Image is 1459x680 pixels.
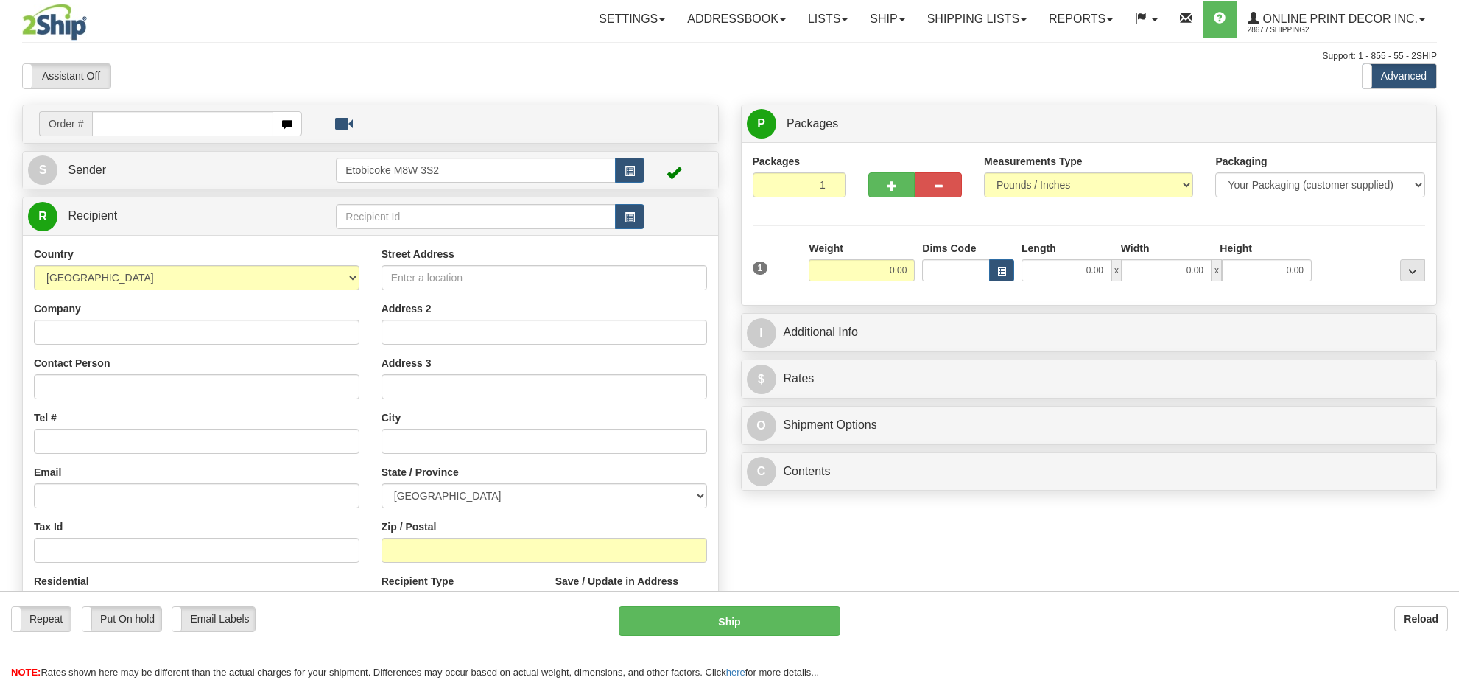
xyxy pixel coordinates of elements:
[68,209,117,222] span: Recipient
[68,164,106,176] span: Sender
[676,1,797,38] a: Addressbook
[1404,613,1438,625] b: Reload
[747,364,1432,394] a: $Rates
[555,574,707,603] label: Save / Update in Address Book
[382,301,432,316] label: Address 2
[34,410,57,425] label: Tel #
[1425,264,1458,415] iframe: chat widget
[1022,241,1056,256] label: Length
[922,241,976,256] label: Dims Code
[23,64,110,88] label: Assistant Off
[28,201,302,231] a: R Recipient
[172,607,254,631] label: Email Labels
[747,365,776,394] span: $
[34,301,81,316] label: Company
[1363,64,1436,88] label: Advanced
[753,154,801,169] label: Packages
[28,155,57,185] span: S
[1111,259,1122,281] span: x
[34,519,63,534] label: Tax Id
[11,667,41,678] span: NOTE:
[34,465,61,480] label: Email
[28,155,336,186] a: S Sender
[22,4,87,41] img: logo2867.jpg
[382,465,459,480] label: State / Province
[382,265,707,290] input: Enter a location
[336,204,615,229] input: Recipient Id
[1212,259,1222,281] span: x
[747,411,776,441] span: O
[22,50,1437,63] div: Support: 1 - 855 - 55 - 2SHIP
[916,1,1038,38] a: Shipping lists
[28,202,57,231] span: R
[747,109,1432,139] a: P Packages
[382,410,401,425] label: City
[726,667,745,678] a: here
[34,574,89,589] label: Residential
[1038,1,1124,38] a: Reports
[12,607,71,631] label: Repeat
[34,356,110,371] label: Contact Person
[1248,23,1358,38] span: 2867 / Shipping2
[747,318,1432,348] a: IAdditional Info
[747,410,1432,441] a: OShipment Options
[82,607,161,631] label: Put On hold
[1394,606,1448,631] button: Reload
[747,457,1432,487] a: CContents
[747,457,776,486] span: C
[382,574,454,589] label: Recipient Type
[1121,241,1150,256] label: Width
[753,262,768,275] span: 1
[787,117,838,130] span: Packages
[1400,259,1425,281] div: ...
[588,1,676,38] a: Settings
[619,606,840,636] button: Ship
[984,154,1083,169] label: Measurements Type
[747,109,776,139] span: P
[1215,154,1267,169] label: Packaging
[382,247,454,262] label: Street Address
[859,1,915,38] a: Ship
[1237,1,1436,38] a: Online Print Decor Inc. 2867 / Shipping2
[382,519,437,534] label: Zip / Postal
[747,318,776,348] span: I
[39,111,92,136] span: Order #
[1259,13,1418,25] span: Online Print Decor Inc.
[336,158,615,183] input: Sender Id
[34,247,74,262] label: Country
[382,356,432,371] label: Address 3
[797,1,859,38] a: Lists
[1220,241,1252,256] label: Height
[809,241,843,256] label: Weight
